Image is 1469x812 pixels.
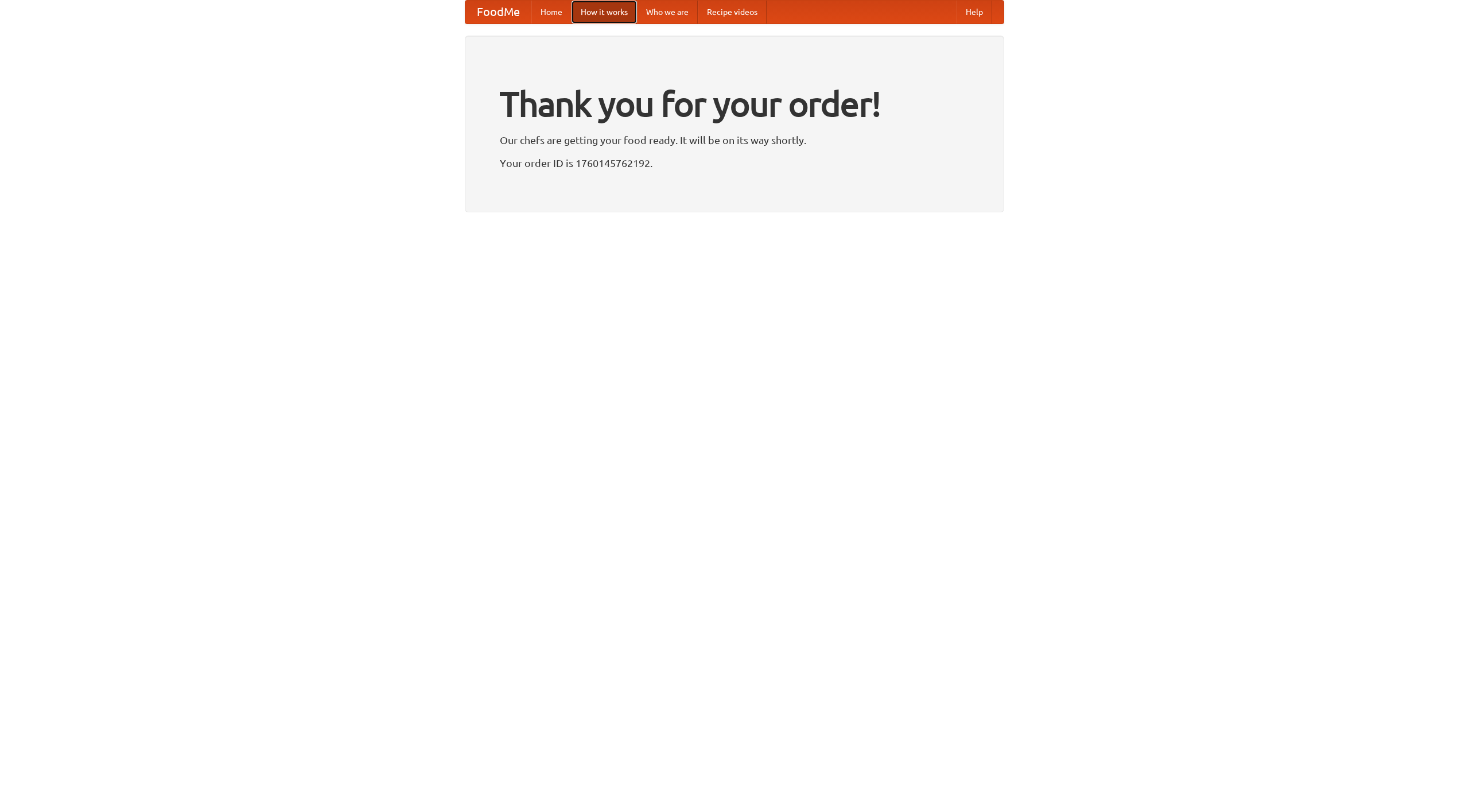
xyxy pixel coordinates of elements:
[531,1,572,24] a: Home
[500,154,969,172] p: Your order ID is 1760145762192.
[500,76,969,131] h1: Thank you for your order!
[500,131,969,149] p: Our chefs are getting your food ready. It will be on its way shortly.
[465,1,531,24] a: FoodMe
[957,1,992,24] a: Help
[572,1,637,24] a: How it works
[698,1,767,24] a: Recipe videos
[637,1,698,24] a: Who we are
